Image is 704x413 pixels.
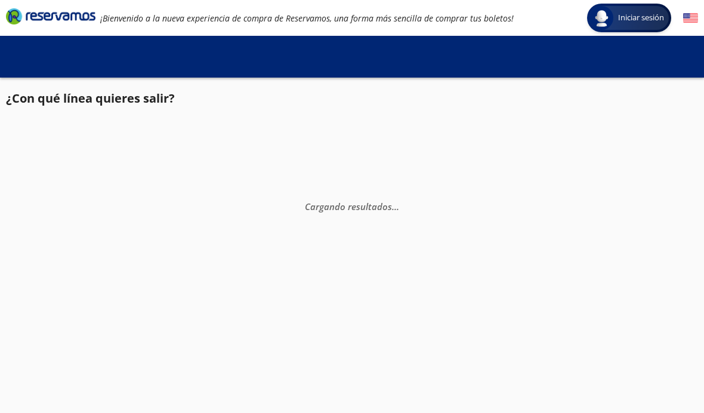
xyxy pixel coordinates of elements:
[305,201,399,212] em: Cargando resultados
[6,90,175,107] p: ¿Con qué línea quieres salir?
[683,11,698,26] button: English
[392,201,394,212] span: .
[613,12,669,24] span: Iniciar sesión
[6,7,95,25] i: Brand Logo
[6,7,95,29] a: Brand Logo
[397,201,399,212] span: .
[100,13,514,24] em: ¡Bienvenido a la nueva experiencia de compra de Reservamos, una forma más sencilla de comprar tus...
[394,201,397,212] span: .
